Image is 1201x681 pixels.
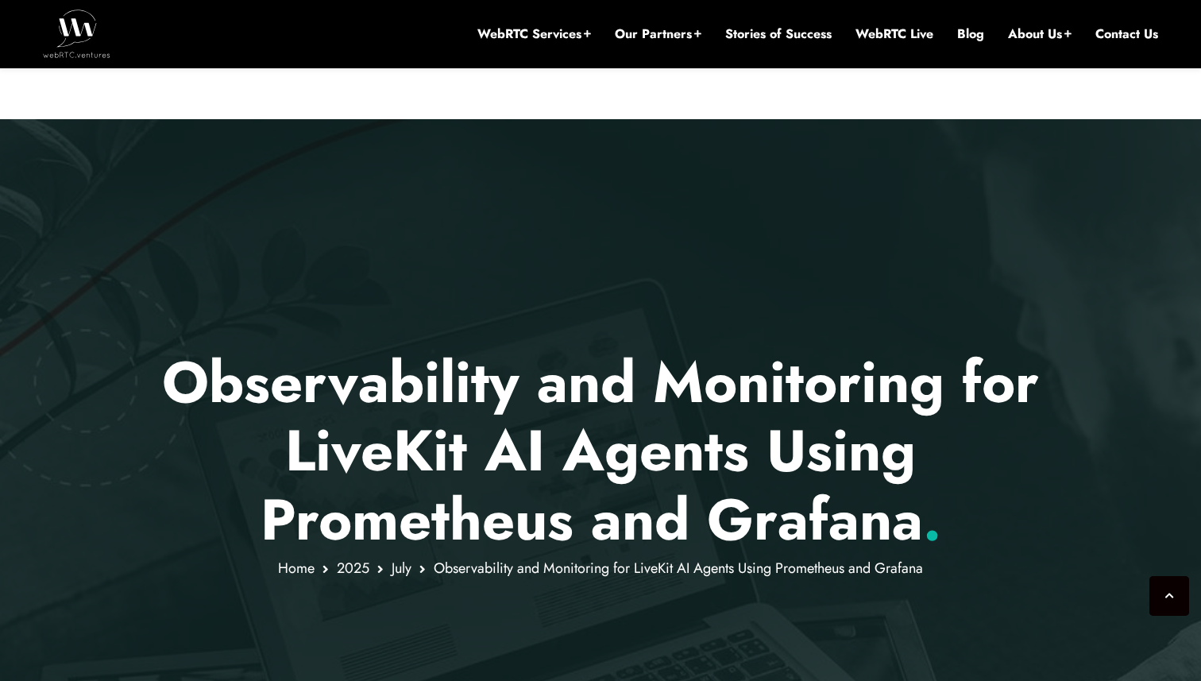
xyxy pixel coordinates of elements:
a: WebRTC Live [855,25,933,43]
a: Blog [957,25,984,43]
p: Observability and Monitoring for LiveKit AI Agents Using Prometheus and Grafana [136,348,1066,554]
a: Home [278,558,315,578]
img: WebRTC.ventures [43,10,110,57]
a: 2025 [337,558,369,578]
a: Stories of Success [725,25,832,43]
a: About Us [1008,25,1072,43]
span: Observability and Monitoring for LiveKit AI Agents Using Prometheus and Grafana [434,558,923,578]
a: July [392,558,411,578]
a: Our Partners [615,25,701,43]
a: Contact Us [1095,25,1158,43]
a: WebRTC Services [477,25,591,43]
span: . [923,478,941,561]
